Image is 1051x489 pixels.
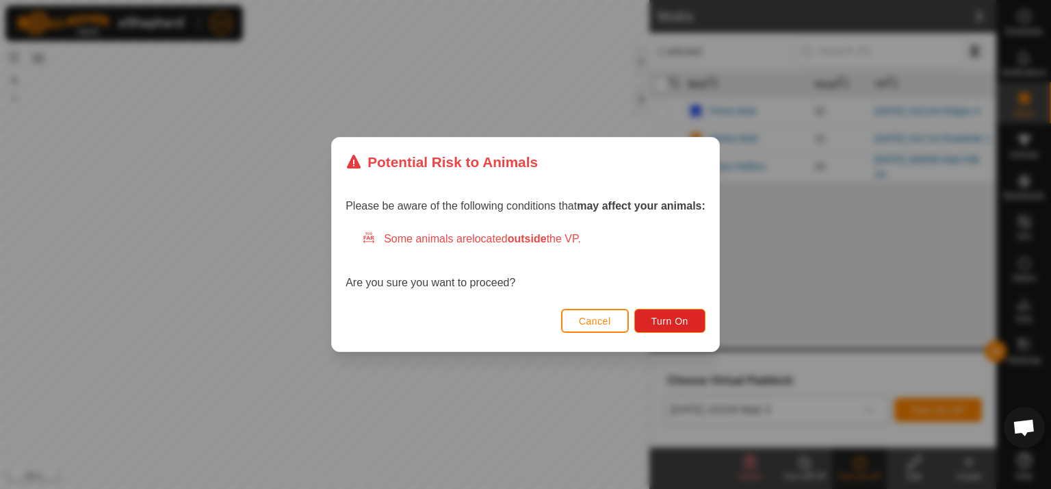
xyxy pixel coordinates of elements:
[579,316,611,327] span: Cancel
[362,231,705,247] div: Some animals are
[508,233,547,244] strong: outside
[346,200,705,212] span: Please be aware of the following conditions that
[561,309,629,333] button: Cancel
[1004,407,1045,448] div: Open chat
[651,316,688,327] span: Turn On
[346,231,705,291] div: Are you sure you want to proceed?
[472,233,581,244] span: located the VP.
[577,200,705,212] strong: may affect your animals:
[346,151,538,173] div: Potential Risk to Animals
[634,309,705,333] button: Turn On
